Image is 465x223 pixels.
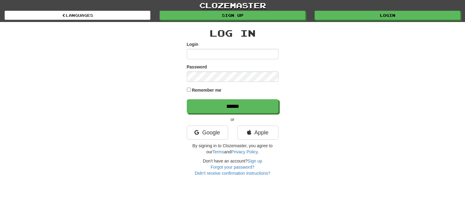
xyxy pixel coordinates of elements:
[192,87,221,93] label: Remember me
[187,41,198,47] label: Login
[212,149,224,154] a: Terms
[160,11,305,20] a: Sign up
[5,11,150,20] a: Languages
[315,11,460,20] a: Login
[195,171,270,176] a: Didn't receive confirmation instructions?
[237,126,279,140] a: Apple
[187,116,279,122] p: or
[248,159,262,163] a: Sign up
[187,28,279,38] h2: Log In
[211,165,254,170] a: Forgot your password?
[187,64,207,70] label: Password
[231,149,257,154] a: Privacy Policy
[187,158,279,176] div: Don't have an account?
[187,143,279,155] p: By signing in to Clozemaster, you agree to our and .
[187,126,228,140] a: Google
